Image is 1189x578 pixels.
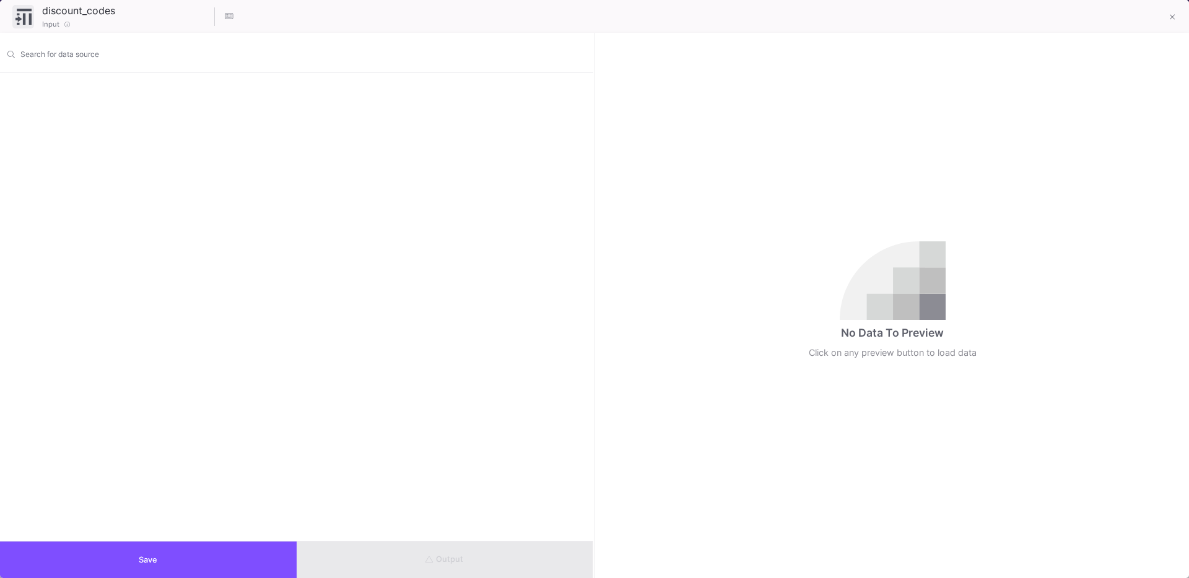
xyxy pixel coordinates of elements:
[841,325,944,341] div: No Data To Preview
[840,241,946,320] img: no-data.svg
[15,9,32,25] img: input-ui.svg
[217,4,242,29] button: Hotkeys List
[809,346,977,360] div: Click on any preview button to load data
[20,50,586,59] input: Search for name, tables, ...
[39,2,212,19] input: Node Title...
[139,555,157,564] span: Save
[42,19,59,29] span: Input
